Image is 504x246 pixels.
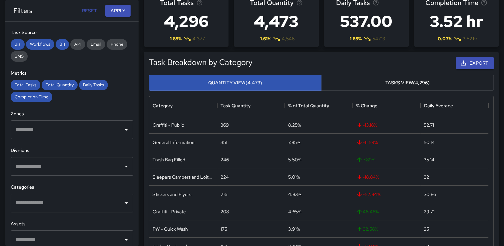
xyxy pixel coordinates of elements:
span: 3.52 hr [463,35,477,42]
span: -1.85 % [347,35,362,42]
div: 369 [221,122,229,128]
span: -18.84 % [356,174,379,180]
div: Phone [107,39,127,50]
div: % of Total Quantity [288,96,329,115]
div: General Information [153,139,195,146]
div: % of Total Quantity [285,96,353,115]
span: SMS [11,53,28,59]
div: 175 [221,226,227,232]
span: -11.59 % [356,139,378,146]
div: 208 [221,208,229,215]
h3: 3.52 hr [425,8,487,35]
button: Reset [79,5,100,17]
div: 32 [424,174,429,180]
span: -13.18 % [356,122,377,128]
div: 52.71 [424,122,434,128]
div: 4.83% [288,191,301,198]
button: Open [122,162,131,171]
h6: Divisions [11,147,133,154]
h6: Filters [13,5,32,16]
div: Workflows [26,39,54,50]
span: Phone [107,41,127,47]
span: Total Tasks [11,82,40,88]
h6: Assets [11,220,133,228]
div: 35.14 [424,156,434,163]
h6: Task Source [11,29,133,36]
div: 224 [221,174,229,180]
button: Apply [105,5,131,17]
div: Completion Time [11,92,52,102]
span: Total Quantity [42,82,78,88]
div: Trash Bag Filled [153,156,185,163]
div: Total Tasks [11,80,40,90]
div: Category [153,96,173,115]
div: Graffiti - Public [153,122,184,128]
div: 7.85% [288,139,300,146]
h3: 537.00 [336,8,396,35]
div: Jia [11,39,25,50]
span: Completion Time [11,94,52,100]
div: 4.65% [288,208,301,215]
div: 30.86 [424,191,436,198]
span: 32.58 % [356,226,378,232]
h3: 4,296 [160,8,213,35]
div: 3.91% [288,226,300,232]
span: 4,377 [193,35,205,42]
div: 50.14 [424,139,435,146]
div: Graffiti - Private [153,208,186,215]
div: 29.71 [424,208,434,215]
span: -1.61 % [258,35,271,42]
span: -52.84 % [356,191,380,198]
div: 311 [56,39,69,50]
span: Jia [11,41,25,47]
div: API [70,39,85,50]
h6: Metrics [11,70,133,77]
button: Export [456,57,494,69]
div: % Change [353,96,421,115]
div: 5.50% [288,156,301,163]
div: 25 [424,226,429,232]
button: Open [122,235,131,244]
button: Open [122,125,131,134]
button: Quantity View(4,473) [149,75,321,91]
button: Open [122,198,131,208]
h6: Categories [11,184,133,191]
div: Category [149,96,217,115]
h5: Task Breakdown by Category [149,57,252,68]
div: Task Quantity [221,96,251,115]
div: Daily Tasks [79,80,108,90]
span: API [70,41,85,47]
div: 351 [221,139,227,146]
span: 46.48 % [356,208,379,215]
div: Daily Average [420,96,488,115]
span: 4,546 [282,35,294,42]
div: PW - Quick Wash [153,226,188,232]
div: 246 [221,156,229,163]
span: 7.89 % [356,156,375,163]
span: 547.13 [372,35,385,42]
button: Tasks View(4,296) [321,75,494,91]
div: SMS [11,51,28,62]
span: Workflows [26,41,54,47]
div: 8.25% [288,122,301,128]
div: 216 [221,191,227,198]
div: Task Quantity [217,96,285,115]
div: Email [87,39,105,50]
h6: Zones [11,110,133,118]
div: 5.01% [288,174,300,180]
div: Daily Average [424,96,453,115]
span: Daily Tasks [79,82,108,88]
h3: 4,473 [250,8,303,35]
span: -0.07 % [435,35,452,42]
span: -1.85 % [168,35,182,42]
div: % Change [356,96,377,115]
span: 311 [56,41,69,47]
div: Sleepers Campers and Loiterers [153,174,214,180]
span: Email [87,41,105,47]
div: Stickers and Flyers [153,191,191,198]
div: Total Quantity [42,80,78,90]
